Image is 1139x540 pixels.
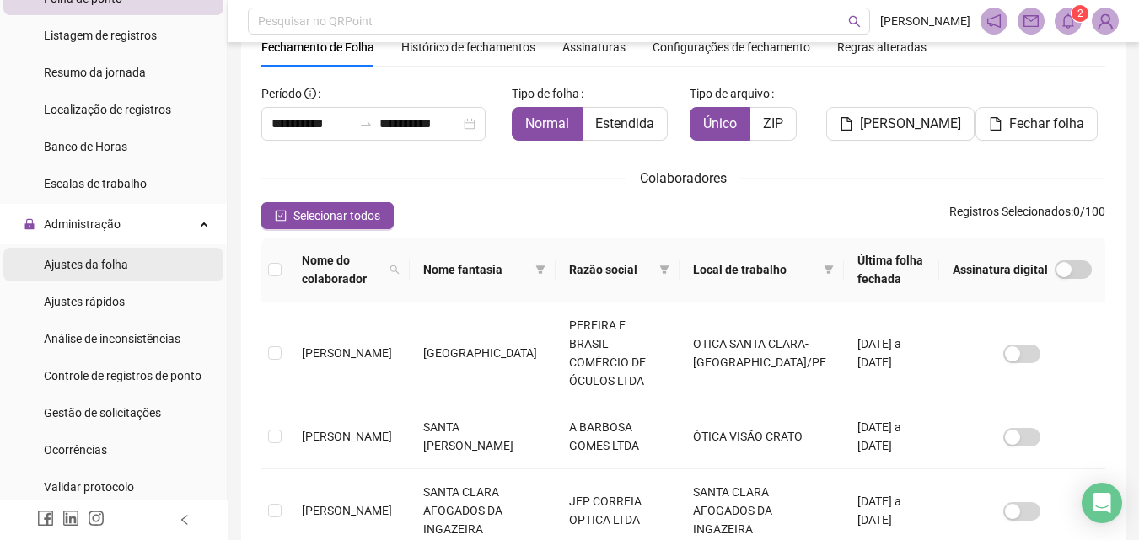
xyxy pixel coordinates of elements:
[62,510,79,527] span: linkedin
[860,114,961,134] span: [PERSON_NAME]
[44,217,121,231] span: Administração
[824,265,834,275] span: filter
[261,202,394,229] button: Selecionar todos
[844,404,939,469] td: [DATE] a [DATE]
[1023,13,1039,29] span: mail
[261,40,374,54] span: Fechamento de Folha
[880,12,970,30] span: [PERSON_NAME]
[44,103,171,116] span: Localização de registros
[304,88,316,99] span: info-circle
[975,107,1098,141] button: Fechar folha
[569,260,653,279] span: Razão social
[24,218,35,230] span: lock
[44,177,147,190] span: Escalas de trabalho
[410,404,555,469] td: SANTA [PERSON_NAME]
[44,295,125,308] span: Ajustes rápidos
[44,66,146,79] span: Resumo da jornada
[1082,483,1122,523] div: Open Intercom Messenger
[1061,13,1076,29] span: bell
[88,510,105,527] span: instagram
[401,40,535,54] span: Histórico de fechamentos
[302,346,392,360] span: [PERSON_NAME]
[837,41,927,53] span: Regras alteradas
[44,406,161,420] span: Gestão de solicitações
[820,257,837,282] span: filter
[844,302,939,404] td: [DATE] a [DATE]
[535,265,545,275] span: filter
[525,115,569,131] span: Normal
[423,260,528,279] span: Nome fantasia
[703,115,737,131] span: Único
[949,205,1071,218] span: Registros Selecionados
[848,15,861,28] span: search
[556,404,680,469] td: A BARBOSA GOMES LTDA
[359,117,373,131] span: to
[302,430,392,443] span: [PERSON_NAME]
[844,238,939,302] th: Última folha fechada
[989,117,1002,131] span: file
[44,29,157,42] span: Listagem de registros
[1093,8,1118,34] img: 75405
[532,257,549,282] span: filter
[562,41,626,53] span: Assinaturas
[390,265,400,275] span: search
[656,257,673,282] span: filter
[44,140,127,153] span: Banco de Horas
[275,210,287,222] span: check-square
[659,265,669,275] span: filter
[693,260,818,279] span: Local de trabalho
[653,41,810,53] span: Configurações de fechamento
[949,202,1105,229] span: : 0 / 100
[44,443,107,457] span: Ocorrências
[512,84,579,103] span: Tipo de folha
[840,117,853,131] span: file
[44,480,134,494] span: Validar protocolo
[1072,5,1088,22] sup: 2
[44,332,180,345] span: Análise de inconsistências
[302,251,383,288] span: Nome do colaborador
[690,84,770,103] span: Tipo de arquivo
[1077,8,1083,19] span: 2
[680,404,845,469] td: ÓTICA VISÃO CRATO
[359,117,373,131] span: swap-right
[37,510,54,527] span: facebook
[640,170,727,186] span: Colaboradores
[595,115,654,131] span: Estendida
[680,302,845,404] td: OTICA SANTA CLARA- [GEOGRAPHIC_DATA]/PE
[410,302,555,404] td: [GEOGRAPHIC_DATA]
[826,107,975,141] button: [PERSON_NAME]
[953,260,1048,279] span: Assinatura digital
[986,13,1002,29] span: notification
[763,115,783,131] span: ZIP
[556,302,680,404] td: PEREIRA E BRASIL COMÉRCIO DE ÓCULOS LTDA
[1009,114,1084,134] span: Fechar folha
[44,369,201,382] span: Controle de registros de ponto
[302,504,392,517] span: [PERSON_NAME]
[293,206,380,225] span: Selecionar todos
[44,258,128,271] span: Ajustes da folha
[261,87,302,100] span: Período
[179,514,191,526] span: left
[386,248,403,291] span: search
